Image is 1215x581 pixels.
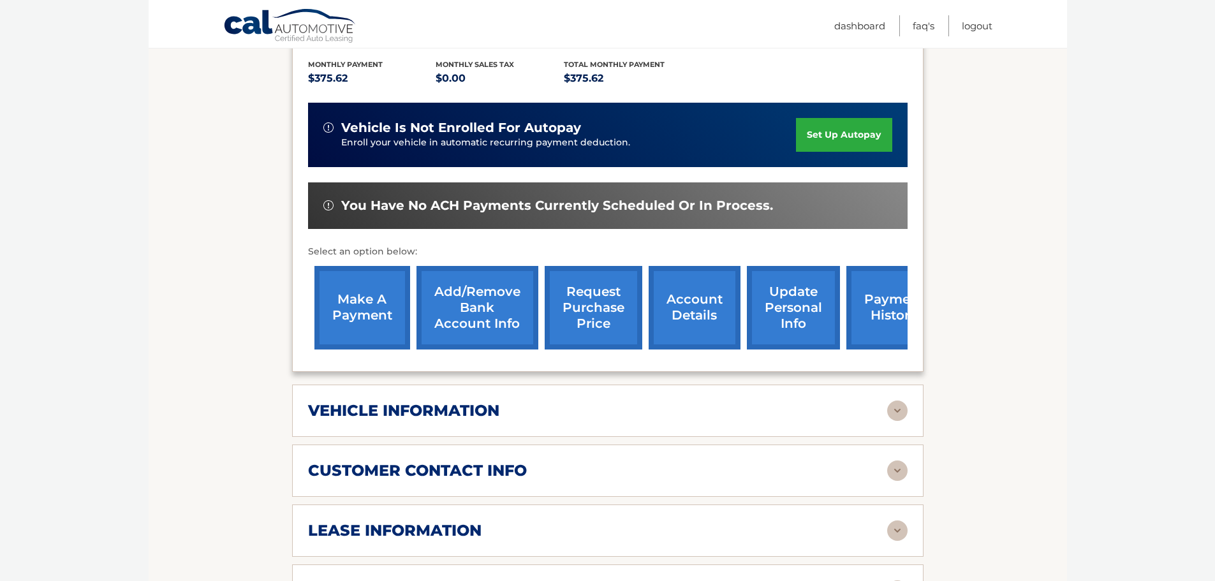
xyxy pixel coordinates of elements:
p: Enroll your vehicle in automatic recurring payment deduction. [341,136,797,150]
h2: lease information [308,521,482,540]
p: $375.62 [564,70,692,87]
a: payment history [846,266,942,349]
a: Dashboard [834,15,885,36]
a: update personal info [747,266,840,349]
p: $375.62 [308,70,436,87]
img: alert-white.svg [323,122,334,133]
span: Monthly sales Tax [436,60,514,69]
a: account details [649,266,740,349]
p: Select an option below: [308,244,908,260]
span: Total Monthly Payment [564,60,665,69]
p: $0.00 [436,70,564,87]
a: Cal Automotive [223,8,357,45]
a: make a payment [314,266,410,349]
a: set up autopay [796,118,892,152]
a: Logout [962,15,992,36]
img: accordion-rest.svg [887,520,908,541]
a: FAQ's [913,15,934,36]
span: Monthly Payment [308,60,383,69]
img: accordion-rest.svg [887,460,908,481]
h2: vehicle information [308,401,499,420]
img: accordion-rest.svg [887,401,908,421]
a: request purchase price [545,266,642,349]
a: Add/Remove bank account info [416,266,538,349]
h2: customer contact info [308,461,527,480]
span: You have no ACH payments currently scheduled or in process. [341,198,773,214]
span: vehicle is not enrolled for autopay [341,120,581,136]
img: alert-white.svg [323,200,334,210]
